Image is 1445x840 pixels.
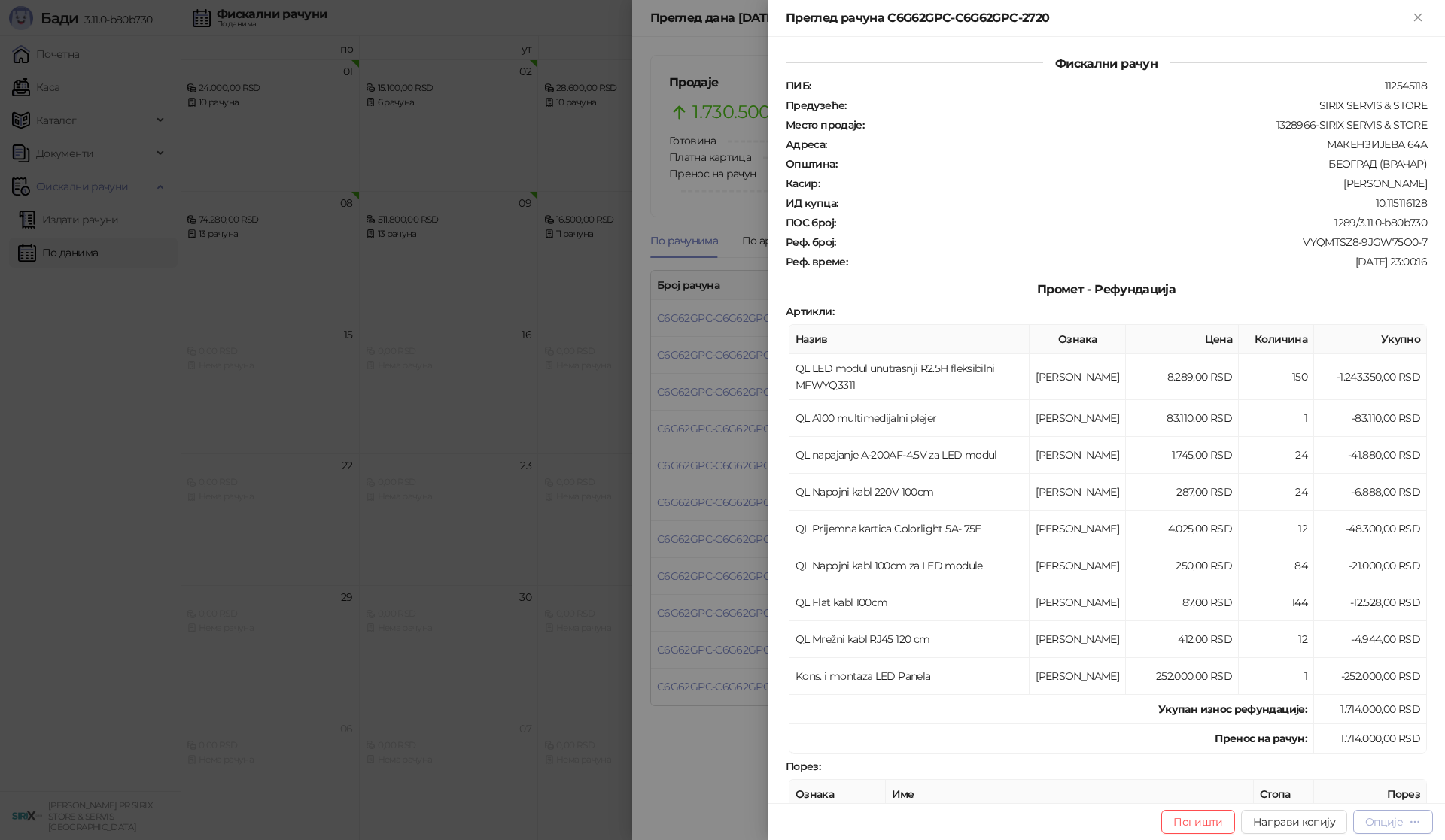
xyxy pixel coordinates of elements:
[789,400,1030,437] td: QL A100 multimedijalni plejer
[839,196,1428,210] div: 10:115116128
[1314,354,1427,400] td: -1.243.350,00 RSD
[1158,702,1307,716] strong: Укупан износ рефундације :
[1030,474,1126,511] td: [PERSON_NAME]
[1314,658,1427,695] td: -252.000,00 RSD
[786,177,820,190] strong: Касир :
[786,9,1409,27] div: Преглед рачуна C6G62GPC-C6G62GPC-2720
[848,99,1428,112] div: SIRIX SERVIS & STORE
[1126,621,1239,658] td: 412,00 RSD
[786,196,838,210] strong: ИД купца :
[821,177,1428,190] div: [PERSON_NAME]
[786,255,847,268] strong: Реф. време :
[1239,621,1314,658] td: 12
[1239,325,1314,354] th: Количина
[789,474,1030,511] td: QL Napojni kabl 220V 100cm
[786,235,836,249] strong: Реф. број :
[786,138,827,151] strong: Адреса :
[789,547,1030,584] td: QL Napojni kabl 100cm za LED module
[1126,400,1239,437] td: 83.110,00 RSD
[886,780,1254,809] th: Име
[838,157,1428,171] div: БЕОГРАД (ВРАЧАР)
[1126,511,1239,547] td: 4.025,00 RSD
[1043,56,1170,71] span: Фискални рачун
[1314,547,1427,584] td: -21.000,00 RSD
[829,138,1428,151] div: МАКЕНЗИЈЕВА 64А
[1239,400,1314,437] td: 1
[1126,474,1239,511] td: 287,00 RSD
[1241,810,1347,834] button: Направи копију
[1215,732,1307,745] strong: Пренос на рачун :
[786,99,847,112] strong: Предузеће :
[1314,695,1427,724] td: 1.714.000,00 RSD
[1314,474,1427,511] td: -6.888,00 RSD
[1239,474,1314,511] td: 24
[1030,547,1126,584] td: [PERSON_NAME]
[789,354,1030,400] td: QL LED modul unutrasnji R2.5H fleksibilni MFWYQ3311
[849,255,1428,268] div: [DATE] 23:00:16
[1353,810,1433,834] button: Опције
[786,157,837,171] strong: Општина :
[789,621,1030,658] td: QL Mrežni kabl RJ45 120 cm
[789,437,1030,474] td: QL napajanje A-200AF-4.5V za LED modul
[789,658,1030,695] td: Kons. i montaza LED Panela
[1030,658,1126,695] td: [PERSON_NAME]
[1314,584,1427,621] td: -12.528,00 RSD
[1239,354,1314,400] td: 150
[789,780,886,809] th: Ознака
[1025,282,1188,296] span: Промет - Рефундација
[1030,437,1126,474] td: [PERSON_NAME]
[1239,584,1314,621] td: 144
[1030,511,1126,547] td: [PERSON_NAME]
[1030,354,1126,400] td: [PERSON_NAME]
[1239,511,1314,547] td: 12
[865,118,1428,132] div: 1328966-SIRIX SERVIS & STORE
[1126,658,1239,695] td: 252.000,00 RSD
[1409,9,1427,27] button: Close
[786,79,811,92] strong: ПИБ :
[1126,437,1239,474] td: 1.745,00 RSD
[1314,437,1427,474] td: -41.880,00 RSD
[1030,584,1126,621] td: [PERSON_NAME]
[1314,621,1427,658] td: -4.944,00 RSD
[1253,815,1335,829] span: Направи копију
[1314,400,1427,437] td: -83.110,00 RSD
[1030,325,1126,354] th: Ознака
[1126,584,1239,621] td: 87,00 RSD
[1161,810,1235,834] button: Поништи
[789,584,1030,621] td: QL Flat kabl 100cm
[786,216,835,229] strong: ПОС број :
[838,235,1428,249] div: VYQMTSZ8-9JGW75O0-7
[1239,547,1314,584] td: 84
[786,305,834,318] strong: Артикли :
[1126,354,1239,400] td: 8.289,00 RSD
[1126,325,1239,354] th: Цена
[1030,621,1126,658] td: [PERSON_NAME]
[1126,547,1239,584] td: 250,00 RSD
[1314,780,1427,809] th: Порез
[789,511,1030,547] td: QL Prijemna kartica Colorlight 5A- 75E
[1314,511,1427,547] td: -48.300,00 RSD
[1254,780,1314,809] th: Стопа
[812,79,1428,92] div: 112545118
[1314,325,1427,354] th: Укупно
[1314,724,1427,754] td: 1.714.000,00 RSD
[1030,400,1126,437] td: [PERSON_NAME]
[1239,437,1314,474] td: 24
[1239,658,1314,695] td: 1
[837,216,1428,229] div: 1289/3.11.0-b80b730
[786,760,820,773] strong: Порез :
[789,325,1030,354] th: Назив
[1365,815,1403,829] div: Опције
[786,118,864,132] strong: Место продаје :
